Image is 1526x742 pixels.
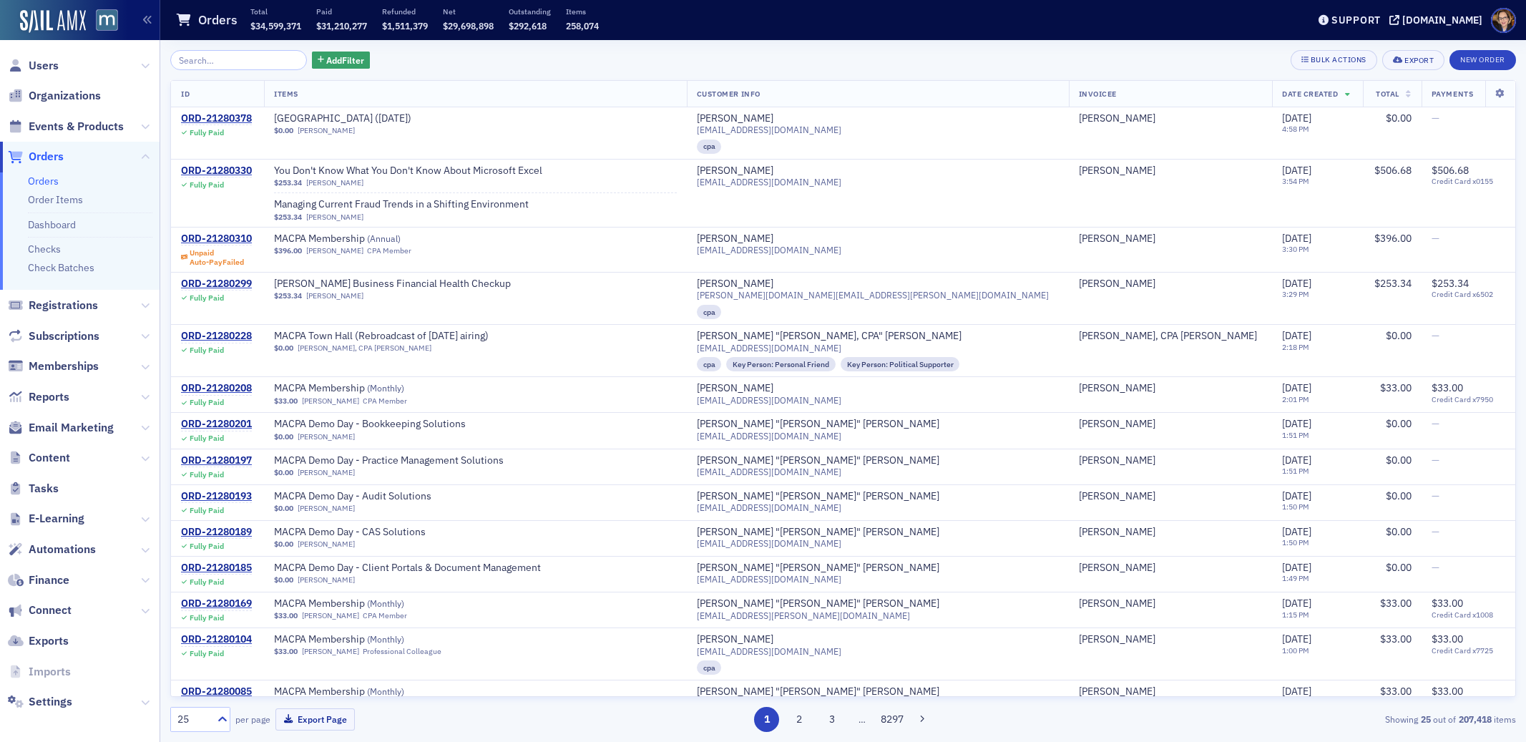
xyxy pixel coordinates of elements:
[274,112,454,125] span: MACPA Town Hall (September 2025)
[1311,56,1366,64] div: Bulk Actions
[190,470,224,479] div: Fully Paid
[697,330,962,343] a: [PERSON_NAME] "[PERSON_NAME], CPA" [PERSON_NAME]
[1402,14,1482,26] div: [DOMAIN_NAME]
[1282,489,1311,502] span: [DATE]
[1449,52,1516,65] a: New Order
[8,58,59,74] a: Users
[1079,233,1262,245] span: Sarah Ward
[1432,381,1463,394] span: $33.00
[29,88,101,104] span: Organizations
[1079,418,1155,431] a: [PERSON_NAME]
[29,358,99,374] span: Memberships
[190,346,224,355] div: Fully Paid
[8,420,114,436] a: Email Marketing
[8,298,98,313] a: Registrations
[8,511,84,527] a: E-Learning
[443,20,494,31] span: $29,698,898
[1432,329,1439,342] span: —
[1432,454,1439,467] span: —
[29,633,69,649] span: Exports
[181,685,252,698] div: ORD-21280085
[697,454,939,467] div: [PERSON_NAME] "[PERSON_NAME]" [PERSON_NAME]
[1079,562,1155,575] a: [PERSON_NAME]
[190,258,244,267] div: Auto-Pay Failed
[1282,417,1311,430] span: [DATE]
[274,278,511,291] a: [PERSON_NAME] Business Financial Health Checkup
[367,246,411,255] div: CPA Member
[841,357,960,371] div: Key Person: Political Supporter
[1079,233,1155,245] a: [PERSON_NAME]
[1282,466,1309,476] time: 1:51 PM
[697,490,939,503] div: [PERSON_NAME] "[PERSON_NAME]" [PERSON_NAME]
[367,685,404,697] span: ( Monthly )
[1079,382,1262,395] span: Lisa Andrews
[181,418,252,431] a: ORD-21280201
[298,468,355,477] a: [PERSON_NAME]
[302,611,359,620] a: [PERSON_NAME]
[181,382,252,395] a: ORD-21280208
[28,193,83,206] a: Order Items
[1432,177,1505,186] span: Credit Card x0155
[1282,244,1309,254] time: 3:30 PM
[443,6,494,16] p: Net
[1376,89,1399,99] span: Total
[190,293,224,303] div: Fully Paid
[697,526,939,539] div: [PERSON_NAME] "[PERSON_NAME]" [PERSON_NAME]
[190,180,224,190] div: Fully Paid
[1386,489,1412,502] span: $0.00
[1079,330,1262,343] span: Diane M. Donham, CPA Donham
[29,298,98,313] span: Registrations
[29,389,69,405] span: Reports
[298,126,355,135] a: [PERSON_NAME]
[1432,277,1469,290] span: $253.34
[8,450,70,466] a: Content
[181,526,252,539] a: ORD-21280189
[1386,454,1412,467] span: $0.00
[1079,382,1155,395] div: [PERSON_NAME]
[274,396,298,406] span: $33.00
[274,562,541,575] a: MACPA Demo Day - Client Portals & Document Management
[181,233,252,245] a: ORD-21280310
[8,119,124,135] a: Events & Products
[181,278,252,291] a: ORD-21280299
[697,685,939,698] a: [PERSON_NAME] "[PERSON_NAME]" [PERSON_NAME]
[697,343,841,353] span: [EMAIL_ADDRESS][DOMAIN_NAME]
[1079,597,1155,610] a: [PERSON_NAME]
[316,20,367,31] span: $31,210,277
[1432,417,1439,430] span: —
[181,490,252,503] a: ORD-21280193
[1282,176,1309,186] time: 3:54 PM
[819,707,844,732] button: 3
[566,6,599,16] p: Items
[274,490,454,503] span: MACPA Demo Day - Audit Solutions
[274,165,542,177] span: You Don't Know What You Don't Know About Microsoft Excel
[726,357,836,371] div: Key Person: Personal Friend
[181,112,252,125] div: ORD-21280378
[274,597,454,610] span: MACPA Membership
[190,398,224,407] div: Fully Paid
[86,9,118,34] a: View Homepage
[235,713,270,726] label: per page
[8,572,69,588] a: Finance
[1079,526,1155,539] div: [PERSON_NAME]
[1432,395,1505,404] span: Credit Card x7950
[29,450,70,466] span: Content
[302,396,359,406] a: [PERSON_NAME]
[181,562,252,575] a: ORD-21280185
[1079,112,1155,125] a: [PERSON_NAME]
[298,504,355,513] a: [PERSON_NAME]
[274,454,504,467] a: MACPA Demo Day - Practice Management Solutions
[367,633,404,645] span: ( Monthly )
[302,647,359,656] a: [PERSON_NAME]
[20,10,86,33] a: SailAMX
[181,165,252,177] a: ORD-21280330
[250,6,301,16] p: Total
[697,562,939,575] a: [PERSON_NAME] "[PERSON_NAME]" [PERSON_NAME]
[697,467,841,477] span: [EMAIL_ADDRESS][DOMAIN_NAME]
[190,434,224,443] div: Fully Paid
